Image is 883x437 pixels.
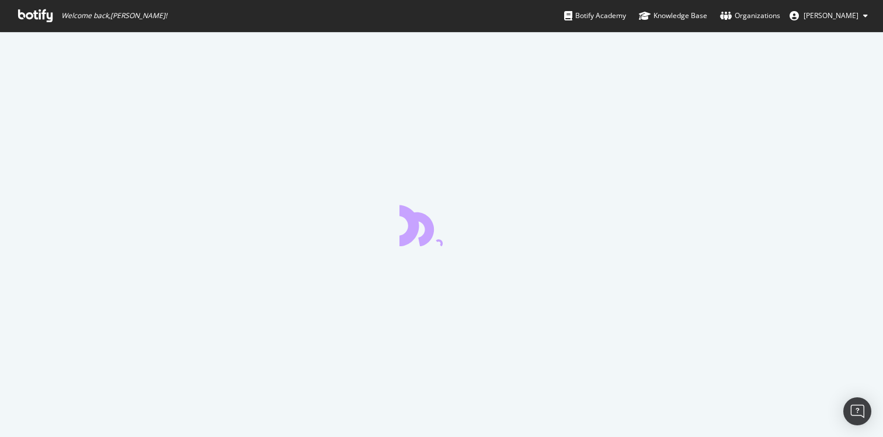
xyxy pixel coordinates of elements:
div: Botify Academy [564,10,626,22]
span: Celia García-Gutiérrez [804,11,858,20]
span: Welcome back, [PERSON_NAME] ! [61,11,167,20]
div: animation [399,204,484,246]
div: Organizations [720,10,780,22]
div: Open Intercom Messenger [843,397,871,425]
div: Knowledge Base [639,10,707,22]
button: [PERSON_NAME] [780,6,877,25]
